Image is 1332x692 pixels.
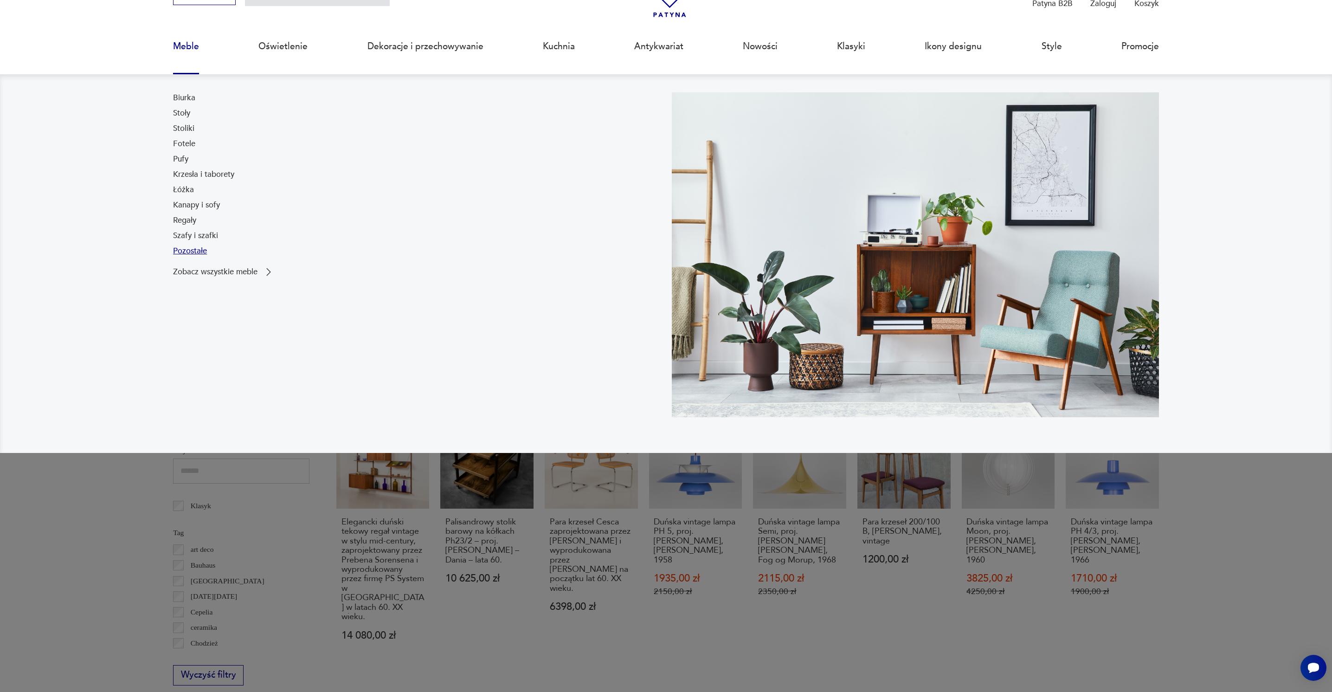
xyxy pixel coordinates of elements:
[173,123,194,134] a: Stoliki
[173,230,218,241] a: Szafy i szafki
[925,25,982,68] a: Ikony designu
[634,25,683,68] a: Antykwariat
[173,215,196,226] a: Regały
[1121,25,1159,68] a: Promocje
[173,246,207,257] a: Pozostałe
[367,25,483,68] a: Dekoracje i przechowywanie
[173,154,188,165] a: Pufy
[173,266,274,278] a: Zobacz wszystkie meble
[672,92,1159,417] img: 969d9116629659dbb0bd4e745da535dc.jpg
[1042,25,1062,68] a: Style
[173,184,194,195] a: Łóżka
[543,25,575,68] a: Kuchnia
[1300,655,1326,681] iframe: Smartsupp widget button
[173,25,199,68] a: Meble
[173,169,234,180] a: Krzesła i taborety
[258,25,308,68] a: Oświetlenie
[743,25,778,68] a: Nowości
[837,25,865,68] a: Klasyki
[173,138,195,149] a: Fotele
[173,92,195,103] a: Biurka
[173,200,220,211] a: Kanapy i sofy
[173,268,257,276] p: Zobacz wszystkie meble
[173,108,190,119] a: Stoły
